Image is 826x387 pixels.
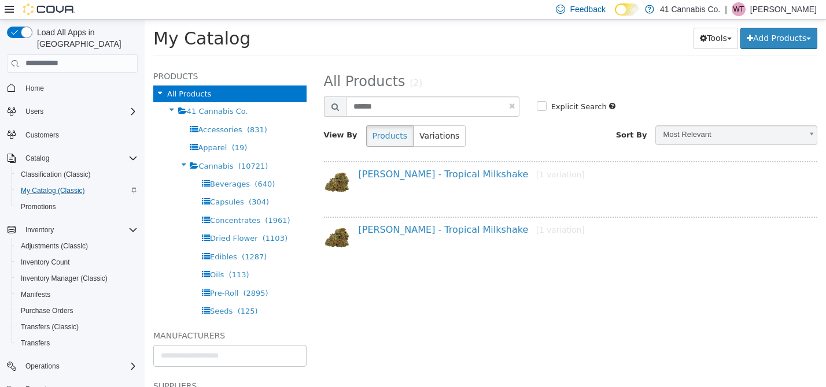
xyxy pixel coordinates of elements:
small: (2) [265,58,278,69]
button: My Catalog (Classic) [12,183,142,199]
button: Customers [2,126,142,143]
img: 150 [179,150,205,176]
span: Inventory Count [16,255,138,269]
button: Operations [2,358,142,374]
span: Transfers [16,336,138,350]
span: My Catalog (Classic) [16,184,138,198]
button: Classification (Classic) [12,166,142,183]
span: Purchase Orders [16,304,138,318]
a: [PERSON_NAME] - Tropical Milkshake[1 variation] [214,149,440,160]
span: Customers [25,131,59,140]
button: Manifests [12,286,142,303]
span: View By [179,111,213,120]
span: All Products [179,54,261,70]
span: Load All Apps in [GEOGRAPHIC_DATA] [32,27,138,50]
p: | [725,2,727,16]
a: Adjustments (Classic) [16,239,93,253]
button: Purchase Orders [12,303,142,319]
button: Transfers (Classic) [12,319,142,335]
button: Inventory Manager (Classic) [12,270,142,286]
button: Inventory [2,222,142,238]
span: Manifests [21,290,50,299]
span: Users [25,107,43,116]
small: [1 variation] [392,206,440,215]
small: [1 variation] [392,150,440,159]
span: Most Relevant [511,106,657,124]
a: Home [21,81,49,95]
span: Inventory Count [21,258,70,267]
button: Users [2,103,142,120]
a: Transfers [16,336,54,350]
span: Inventory [21,223,138,237]
a: Transfers (Classic) [16,320,83,334]
span: Adjustments (Classic) [21,241,88,251]
button: Inventory [21,223,58,237]
span: Promotions [16,200,138,214]
span: Inventory Manager (Classic) [16,271,138,285]
button: Users [21,105,48,118]
button: Operations [21,359,64,373]
span: Classification (Classic) [21,170,91,179]
a: Classification (Classic) [16,168,95,181]
span: Home [21,81,138,95]
input: Dark Mode [615,3,639,16]
span: Operations [21,359,138,373]
button: Catalog [2,150,142,166]
span: WT [733,2,744,16]
span: Transfers [21,338,50,348]
img: Cova [23,3,75,15]
span: Users [21,105,138,118]
span: Sort By [471,111,503,120]
span: Home [25,84,44,93]
button: Inventory Count [12,254,142,270]
a: Most Relevant [511,106,673,125]
button: Promotions [12,199,142,215]
div: Wendy Thompson [732,2,746,16]
span: Adjustments (Classic) [16,239,138,253]
span: Classification (Classic) [16,168,138,181]
h5: Suppliers [9,359,162,373]
button: Adjustments (Classic) [12,238,142,254]
span: Feedback [570,3,605,15]
span: My Catalog (Classic) [21,186,85,195]
span: Transfers (Classic) [21,322,79,332]
a: Manifests [16,288,55,302]
span: Inventory Manager (Classic) [21,274,108,283]
button: Products [222,106,269,127]
a: My Catalog (Classic) [16,184,90,198]
span: Catalog [25,154,49,163]
button: Catalog [21,151,54,165]
a: Purchase Orders [16,304,78,318]
span: Inventory [25,225,54,235]
span: Catalog [21,151,138,165]
img: 150 [179,205,205,231]
span: Transfers (Classic) [16,320,138,334]
button: Variations [268,106,321,127]
span: Operations [25,362,60,371]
